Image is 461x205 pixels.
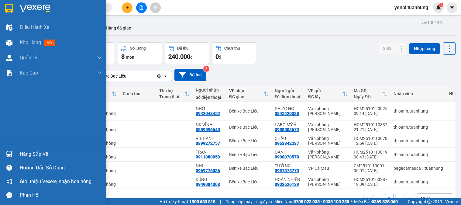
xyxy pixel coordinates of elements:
[6,151,12,157] img: warehouse-icon
[212,122,216,127] span: ...
[97,73,126,79] div: Bến xe Bạc Liêu
[275,182,299,187] div: 0903626139
[20,54,37,61] span: Quản Lý
[427,200,432,204] span: copyright
[136,2,147,13] button: file-add
[305,86,351,102] th: Toggle SortBy
[118,42,162,64] button: Số lượng8món
[229,88,264,93] div: VP nhận
[351,200,353,203] span: ⚪️
[229,166,269,171] div: Bến xe Bạc Liêu
[229,138,269,143] div: Bến xe Bạc Liêu
[139,5,143,10] span: file-add
[275,168,299,173] div: 0987375773
[385,194,394,203] button: 1
[421,19,442,26] div: ver 1.8.146
[196,136,223,141] div: VIỆT ANH
[308,166,348,171] div: VP Cà Mau
[189,199,215,204] strong: 1900 633 818
[421,196,439,202] div: 10 / trang
[354,163,387,168] div: CM2510110001
[126,55,134,60] span: món
[394,109,443,113] div: thioanh.tuanhung
[378,43,396,54] button: SMS
[354,106,387,111] div: HCM2510120025
[275,150,302,155] div: OANH
[275,163,302,168] div: TƯỞNG
[229,152,269,157] div: Bến xe Bạc Liêu
[275,141,299,146] div: 0963842287
[449,5,455,10] span: caret-down
[203,66,209,72] sup: 3
[275,127,299,132] div: 0988503679
[190,55,193,60] span: đ
[220,198,221,205] span: |
[159,88,185,93] div: Thu hộ
[6,55,12,61] img: warehouse-icon
[436,5,441,10] img: icon-new-feature
[196,168,220,173] div: 0969776036
[160,198,215,205] span: Hỗ trợ kỹ thuật:
[196,95,223,100] div: Số điện thoại
[215,53,219,60] span: 0
[20,178,91,185] span: Giới thiệu Vexere, nhận hoa hồng
[394,138,443,143] div: thioanh.tuanhung
[447,2,457,13] button: caret-down
[196,150,223,155] div: TRÂN
[402,198,403,205] span: |
[394,179,443,184] div: thioanh.tuanhung
[229,125,269,130] div: Bến xe Bạc Liêu
[156,86,193,102] th: Toggle SortBy
[308,150,348,159] div: Văn phòng [PERSON_NAME]
[275,177,302,182] div: HOÁN NHIÊN
[354,182,387,187] div: 19:09 [DATE]
[351,86,390,102] th: Toggle SortBy
[20,23,49,31] span: Điều hành xe
[6,40,12,46] img: warehouse-icon
[6,192,12,198] span: message
[224,46,240,50] div: Chưa thu
[20,150,102,159] div: Hàng sắp về
[225,198,273,205] span: Cung cấp máy in - giấy in:
[6,70,12,76] img: solution-icon
[394,91,443,96] div: Nhân viên
[354,122,387,127] div: HCM2510110337
[212,42,256,64] button: Chưa thu0đ
[97,71,102,75] span: down
[274,198,349,205] span: Miền Nam
[226,86,272,102] th: Toggle SortBy
[125,5,129,10] span: plus
[308,177,348,187] div: Văn phòng [PERSON_NAME]
[196,111,220,116] div: 0942048452
[130,46,146,50] div: Số lượng
[444,196,449,201] svg: open
[308,136,348,146] div: Văn phòng [PERSON_NAME]
[6,165,12,171] span: question-circle
[275,88,302,93] div: Người gửi
[196,141,220,146] div: 0899272757
[394,166,443,171] div: bagacamauca1.tuanhung
[390,4,433,11] span: yenbl.tuanhung
[440,3,442,7] span: 1
[157,74,161,78] svg: Clear value
[123,91,153,96] div: Chưa thu
[174,69,206,81] button: Bộ lọc
[196,155,220,159] div: 0911880050
[229,94,264,99] div: ĐC giao
[196,177,223,182] div: DŨNG
[229,179,269,184] div: Bến xe Bạc Liêu
[150,2,161,13] button: aim
[20,191,102,200] div: Phản hồi
[354,141,387,146] div: 12:59 [DATE]
[20,40,41,45] span: Kho hàng
[153,5,157,10] span: aim
[308,122,348,132] div: Văn phòng [PERSON_NAME]
[196,88,223,92] div: Người nhận
[409,43,440,54] button: Nhập hàng
[308,94,343,99] div: ĐC lấy
[163,74,168,78] svg: open
[159,94,185,99] div: Trạng thái
[6,24,12,31] img: warehouse-icon
[394,152,443,157] div: thioanh.tuanhung
[196,127,220,132] div: 0859596643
